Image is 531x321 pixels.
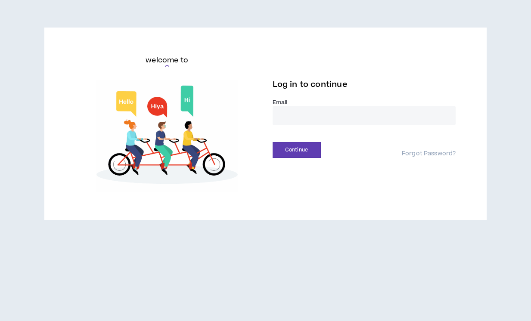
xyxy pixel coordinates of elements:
[146,55,188,65] h6: welcome to
[75,80,259,192] img: Welcome to Wripple
[402,150,456,158] a: Forgot Password?
[273,99,456,106] label: Email
[273,79,348,90] span: Log in to continue
[273,142,321,158] button: Continue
